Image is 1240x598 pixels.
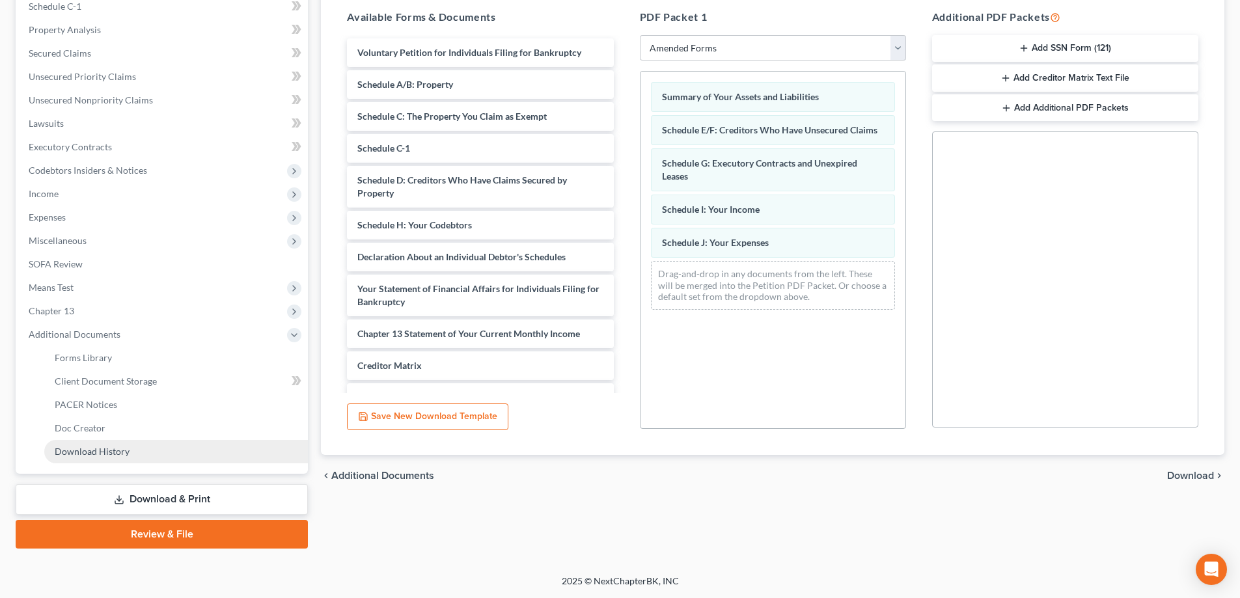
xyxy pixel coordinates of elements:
[662,237,769,248] span: Schedule J: Your Expenses
[932,35,1198,62] button: Add SSN Form (121)
[357,283,599,307] span: Your Statement of Financial Affairs for Individuals Filing for Bankruptcy
[18,252,308,276] a: SOFA Review
[29,211,66,223] span: Expenses
[331,470,434,481] span: Additional Documents
[651,261,895,310] div: Drag-and-drop in any documents from the left. These will be merged into the Petition PDF Packet. ...
[662,91,819,102] span: Summary of Your Assets and Liabilities
[1167,470,1224,481] button: Download chevron_right
[29,235,87,246] span: Miscellaneous
[249,575,991,598] div: 2025 © NextChapterBK, INC
[29,188,59,199] span: Income
[29,282,74,293] span: Means Test
[44,440,308,463] a: Download History
[29,258,83,269] span: SOFA Review
[662,204,760,215] span: Schedule I: Your Income
[44,393,308,416] a: PACER Notices
[18,135,308,159] a: Executory Contracts
[44,370,308,393] a: Client Document Storage
[44,346,308,370] a: Forms Library
[1167,470,1214,481] span: Download
[55,422,105,433] span: Doc Creator
[357,328,580,339] span: Chapter 13 Statement of Your Current Monthly Income
[357,360,422,371] span: Creditor Matrix
[29,118,64,129] span: Lawsuits
[55,375,157,387] span: Client Document Storage
[16,484,308,515] a: Download & Print
[1214,470,1224,481] i: chevron_right
[357,174,567,198] span: Schedule D: Creditors Who Have Claims Secured by Property
[44,416,308,440] a: Doc Creator
[29,71,136,82] span: Unsecured Priority Claims
[29,165,147,176] span: Codebtors Insiders & Notices
[662,157,857,182] span: Schedule G: Executory Contracts and Unexpired Leases
[29,24,101,35] span: Property Analysis
[55,446,130,457] span: Download History
[29,141,112,152] span: Executory Contracts
[357,47,581,58] span: Voluntary Petition for Individuals Filing for Bankruptcy
[321,470,434,481] a: chevron_left Additional Documents
[640,9,906,25] h5: PDF Packet 1
[18,112,308,135] a: Lawsuits
[16,520,308,549] a: Review & File
[321,470,331,481] i: chevron_left
[29,1,81,12] span: Schedule C-1
[29,329,120,340] span: Additional Documents
[357,111,547,122] span: Schedule C: The Property You Claim as Exempt
[357,392,482,403] span: Verification of Creditor Matrix
[29,94,153,105] span: Unsecured Nonpriority Claims
[932,94,1198,122] button: Add Additional PDF Packets
[357,251,566,262] span: Declaration About an Individual Debtor's Schedules
[18,88,308,112] a: Unsecured Nonpriority Claims
[662,124,877,135] span: Schedule E/F: Creditors Who Have Unsecured Claims
[55,399,117,410] span: PACER Notices
[347,403,508,431] button: Save New Download Template
[55,352,112,363] span: Forms Library
[932,9,1198,25] h5: Additional PDF Packets
[347,9,613,25] h5: Available Forms & Documents
[18,65,308,88] a: Unsecured Priority Claims
[18,42,308,65] a: Secured Claims
[932,64,1198,92] button: Add Creditor Matrix Text File
[357,79,453,90] span: Schedule A/B: Property
[29,305,74,316] span: Chapter 13
[29,48,91,59] span: Secured Claims
[357,219,472,230] span: Schedule H: Your Codebtors
[357,143,410,154] span: Schedule C-1
[1196,554,1227,585] div: Open Intercom Messenger
[18,18,308,42] a: Property Analysis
